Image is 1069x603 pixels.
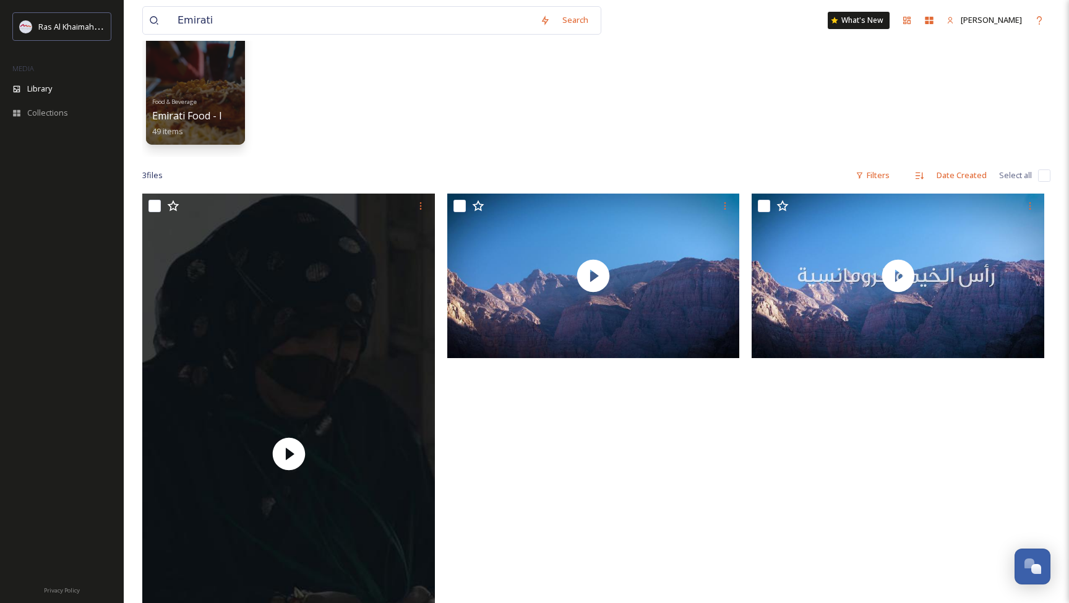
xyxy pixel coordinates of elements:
a: Privacy Policy [44,582,80,597]
span: [PERSON_NAME] [961,14,1022,25]
input: Search your library [171,7,534,34]
img: Logo_RAKTDA_RGB-01.png [20,20,32,33]
span: Privacy Policy [44,586,80,594]
span: Ras Al Khaimah Tourism Development Authority [38,20,213,32]
div: Date Created [930,163,993,187]
a: Food & BeverageEmirati Food - Images49 items [152,95,253,137]
span: Collections [27,107,68,119]
span: 49 items [152,126,183,137]
span: 3 file s [142,169,163,181]
img: thumbnail [752,194,1044,358]
span: Select all [999,169,1032,181]
a: [PERSON_NAME] [940,8,1028,32]
div: Filters [849,163,896,187]
img: thumbnail [447,194,740,358]
button: Open Chat [1015,549,1050,584]
span: Emirati Food - Images [152,109,253,122]
div: Search [556,8,595,32]
span: Library [27,83,52,95]
span: MEDIA [12,64,34,73]
span: Food & Beverage [152,98,197,106]
a: What's New [828,12,890,29]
